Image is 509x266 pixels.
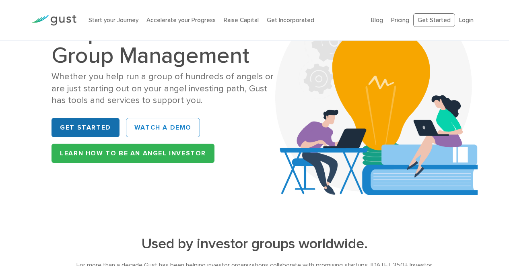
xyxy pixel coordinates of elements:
[76,235,433,252] h2: Used by investor groups worldwide.
[267,16,314,24] a: Get Incorporated
[52,118,120,137] a: Get Started
[146,16,216,24] a: Accelerate your Progress
[89,16,138,24] a: Start your Journey
[391,16,409,24] a: Pricing
[224,16,259,24] a: Raise Capital
[413,13,455,27] a: Get Started
[52,144,214,163] a: Learn How to be an Angel Investor
[371,16,383,24] a: Blog
[31,15,76,26] img: Gust Logo
[459,16,474,24] a: Login
[52,22,283,67] h1: Simplified Investor Group Management
[52,71,283,106] div: Whether you help run a group of hundreds of angels or are just starting out on your angel investi...
[126,118,200,137] a: WATCH A DEMO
